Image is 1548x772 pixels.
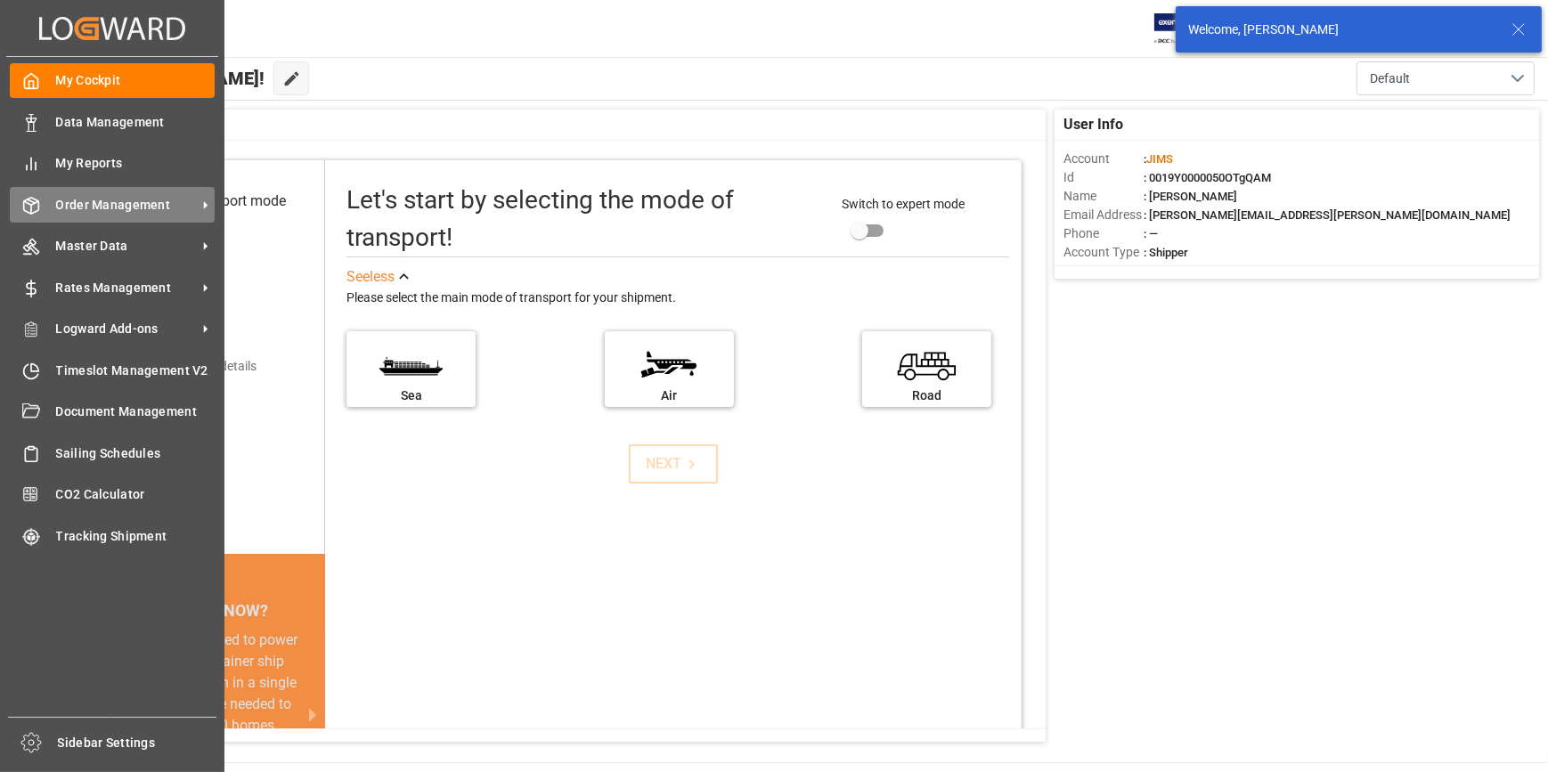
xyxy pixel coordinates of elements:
[56,71,216,90] span: My Cockpit
[1146,152,1173,166] span: JIMS
[871,386,982,405] div: Road
[1063,114,1123,135] span: User Info
[1370,69,1410,88] span: Default
[1063,224,1144,243] span: Phone
[1154,13,1216,45] img: Exertis%20JAM%20-%20Email%20Logo.jpg_1722504956.jpg
[647,453,701,475] div: NEXT
[56,362,216,380] span: Timeslot Management V2
[56,402,216,421] span: Document Management
[58,734,217,752] span: Sidebar Settings
[10,146,215,181] a: My Reports
[1063,187,1144,206] span: Name
[1144,171,1271,184] span: : 0019Y0000050OTgQAM
[1063,243,1144,262] span: Account Type
[10,518,215,553] a: Tracking Shipment
[346,288,1009,309] div: Please select the main mode of transport for your shipment.
[346,266,395,288] div: See less
[1063,150,1144,168] span: Account
[1144,246,1188,259] span: : Shipper
[56,485,216,504] span: CO2 Calculator
[1144,190,1237,203] span: : [PERSON_NAME]
[1144,227,1158,240] span: : —
[1063,168,1144,187] span: Id
[56,320,197,338] span: Logward Add-ons
[1144,152,1173,166] span: :
[56,527,216,546] span: Tracking Shipment
[10,394,215,429] a: Document Management
[56,279,197,297] span: Rates Management
[10,63,215,98] a: My Cockpit
[10,477,215,512] a: CO2 Calculator
[148,191,286,212] div: Select transport mode
[1144,208,1511,222] span: : [PERSON_NAME][EMAIL_ADDRESS][PERSON_NAME][DOMAIN_NAME]
[355,386,467,405] div: Sea
[10,353,215,387] a: Timeslot Management V2
[1063,206,1144,224] span: Email Address
[1188,20,1495,39] div: Welcome, [PERSON_NAME]
[10,104,215,139] a: Data Management
[56,444,216,463] span: Sailing Schedules
[1357,61,1535,95] button: open menu
[614,386,725,405] div: Air
[56,113,216,132] span: Data Management
[56,196,197,215] span: Order Management
[56,237,197,256] span: Master Data
[629,444,718,484] button: NEXT
[56,154,216,173] span: My Reports
[843,197,965,211] span: Switch to expert mode
[346,182,824,256] div: Let's start by selecting the mode of transport!
[10,435,215,470] a: Sailing Schedules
